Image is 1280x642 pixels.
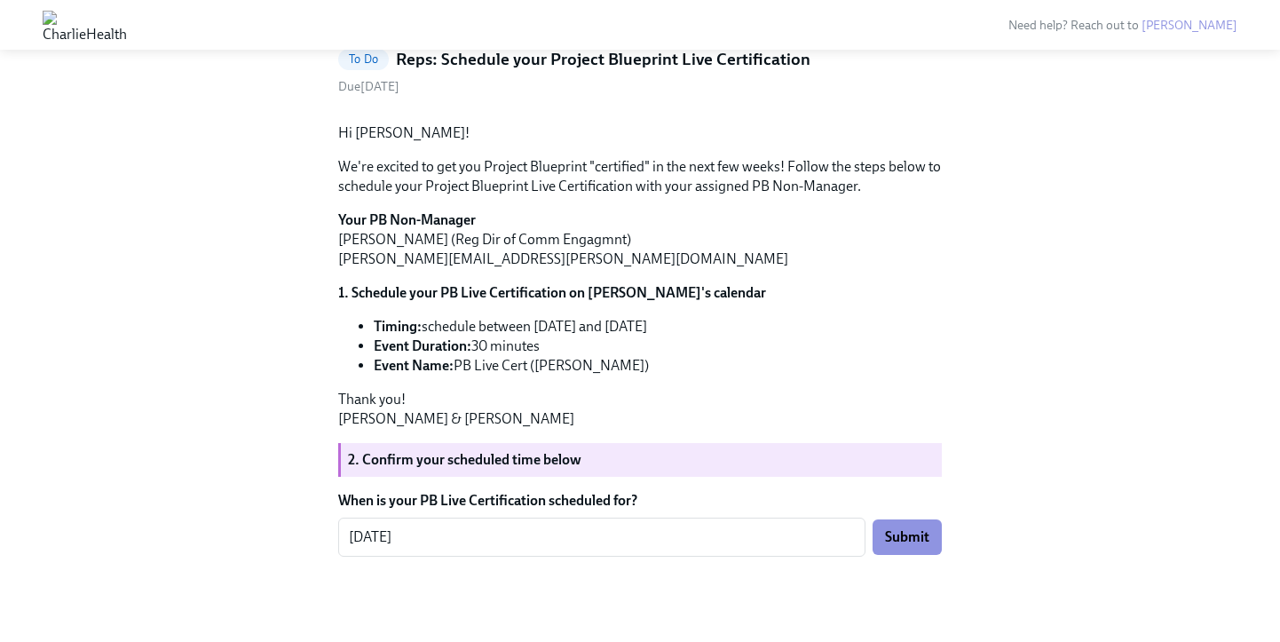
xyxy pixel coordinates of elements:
strong: Event Duration: [374,337,471,354]
img: CharlieHealth [43,11,127,39]
p: Hi [PERSON_NAME]! [338,123,942,143]
p: [PERSON_NAME] (Reg Dir of Comm Engagmnt) [PERSON_NAME][EMAIL_ADDRESS][PERSON_NAME][DOMAIN_NAME] [338,210,942,269]
a: [PERSON_NAME] [1142,18,1237,33]
span: Wednesday, September 3rd 2025, 9:00 am [338,79,399,94]
strong: 1. Schedule your PB Live Certification on [PERSON_NAME]'s calendar [338,284,766,301]
li: schedule between [DATE] and [DATE] [374,317,942,337]
strong: Event Name: [374,357,454,374]
span: Submit [885,528,929,546]
textarea: [DATE] [349,527,855,548]
strong: Your PB Non-Manager [338,211,476,228]
li: 30 minutes [374,337,942,356]
span: Need help? Reach out to [1008,18,1237,33]
li: PB Live Cert ([PERSON_NAME]) [374,356,942,376]
span: To Do [338,52,389,66]
p: We're excited to get you Project Blueprint "certified" in the next few weeks! Follow the steps be... [338,157,942,196]
strong: Timing: [374,318,422,335]
button: Submit [873,519,942,555]
label: When is your PB Live Certification scheduled for? [338,491,942,511]
h5: Reps: Schedule your Project Blueprint Live Certification [396,48,810,71]
p: Thank you! [PERSON_NAME] & [PERSON_NAME] [338,390,942,429]
strong: 2. Confirm your scheduled time below [348,451,581,468]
